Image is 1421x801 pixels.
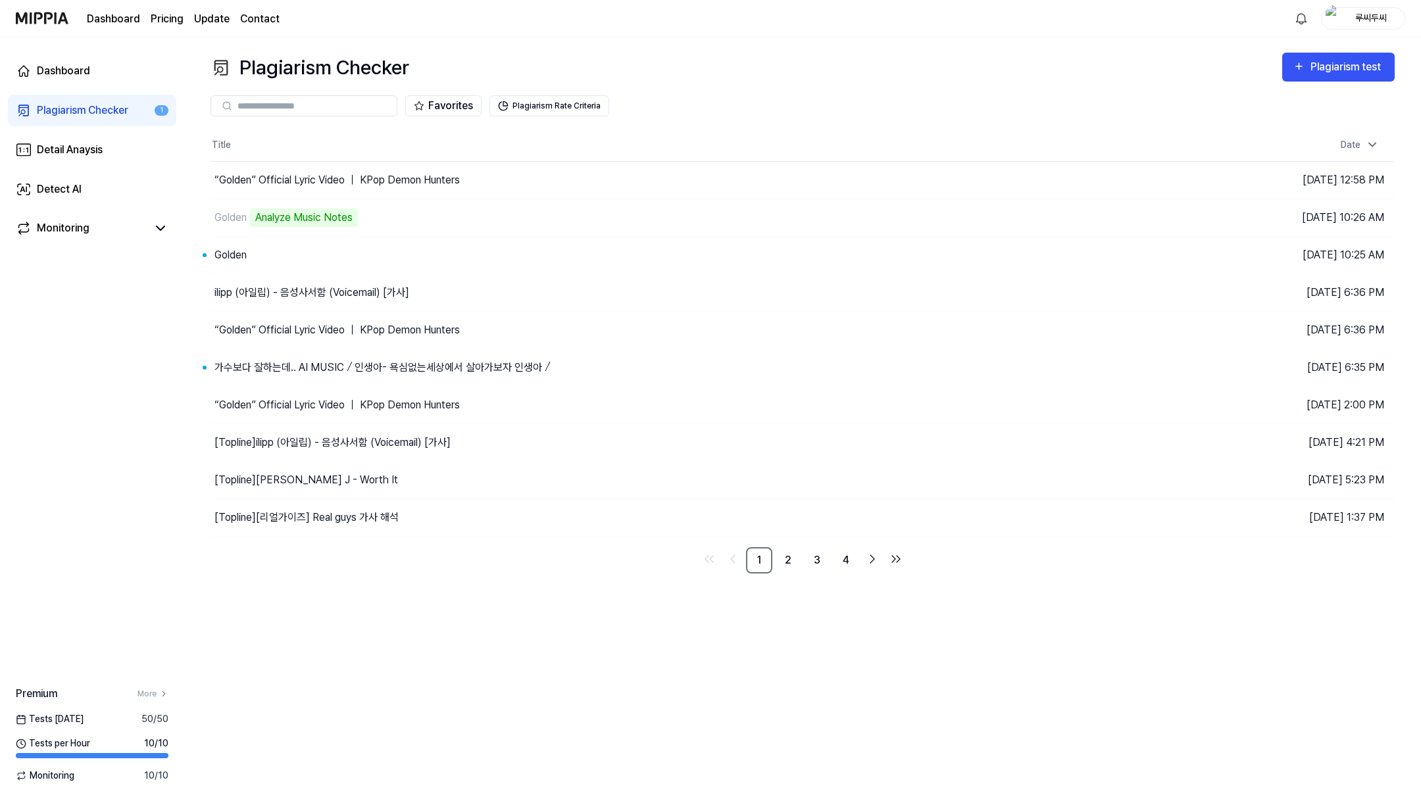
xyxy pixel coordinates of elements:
button: profile루씨두씨 [1321,7,1405,30]
a: Detect AI [8,174,176,205]
span: 50 / 50 [141,712,168,726]
a: Update [194,11,230,27]
div: “Golden” Official Lyric Video ｜ KPop Demon Hunters [214,397,460,413]
div: [Topline] ilipp (아일립) - 음성사서함 (Voicemail) [가사] [214,435,451,450]
div: Plagiarism Checker [37,103,128,118]
div: Plagiarism Checker [211,53,409,82]
div: [Topline] [PERSON_NAME] J - Worth It [214,472,398,488]
td: [DATE] 5:23 PM [1099,461,1395,498]
td: [DATE] 1:37 PM [1099,498,1395,536]
a: Go to previous page [722,548,743,570]
button: Plagiarism Rate Criteria [489,95,609,116]
a: Dashboard [8,55,176,87]
span: Premium [16,686,57,702]
img: profile [1326,5,1341,32]
td: [DATE] 6:36 PM [1099,274,1395,311]
a: 2 [775,547,801,573]
td: [DATE] 10:25 AM [1099,236,1395,274]
td: [DATE] 4:21 PM [1099,424,1395,461]
nav: pagination [211,547,1395,573]
td: [DATE] 10:26 AM [1099,199,1395,236]
a: 3 [804,547,830,573]
div: 루씨두씨 [1345,11,1397,25]
div: Golden [214,210,247,226]
button: Favorites [405,95,482,116]
a: Plagiarism Checker1 [8,95,176,126]
span: Tests per Hour [16,737,90,750]
div: Analyze Music Notes [250,208,358,227]
td: [DATE] 12:58 PM [1099,161,1395,199]
span: Tests [DATE] [16,712,84,726]
div: Detail Anaysis [37,142,103,158]
a: 1 [746,547,772,573]
td: [DATE] 6:35 PM [1099,349,1395,386]
td: [DATE] 2:00 PM [1099,386,1395,424]
a: More [137,688,168,700]
td: [DATE] 6:36 PM [1099,311,1395,349]
div: 가수보다 잘하는데.. AI MUSIC ⧸ 인생아- 욕심없는세상에서 살아가보자 인생아 ⧸ [214,360,550,376]
th: Title [211,130,1099,161]
div: Golden [214,247,247,263]
div: “Golden” Official Lyric Video ｜ KPop Demon Hunters [214,322,460,338]
a: Contact [240,11,280,27]
a: Monitoring [16,220,147,236]
div: Detect AI [37,182,82,197]
a: Go to first page [699,548,720,570]
div: 1 [155,105,168,116]
div: Monitoring [37,220,89,236]
div: [Topline] [리얼가이즈] Real guys 가사 해석 [214,510,399,525]
span: 10 / 10 [144,737,168,750]
span: 10 / 10 [144,769,168,783]
div: “Golden” Official Lyric Video ｜ KPop Demon Hunters [214,172,460,188]
div: Plagiarism test [1310,59,1384,76]
div: ilipp (아일립) - 음성사서함 (Voicemail) [가사] [214,285,409,301]
a: Detail Anaysis [8,134,176,166]
button: Plagiarism test [1282,53,1395,82]
a: Go to last page [885,548,907,570]
div: Date [1335,134,1384,156]
span: Monitoring [16,769,74,783]
a: Go to next page [862,548,883,570]
button: Pricing [151,11,184,27]
a: 4 [833,547,859,573]
a: Dashboard [87,11,140,27]
img: 알림 [1293,11,1309,26]
div: Dashboard [37,63,90,79]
